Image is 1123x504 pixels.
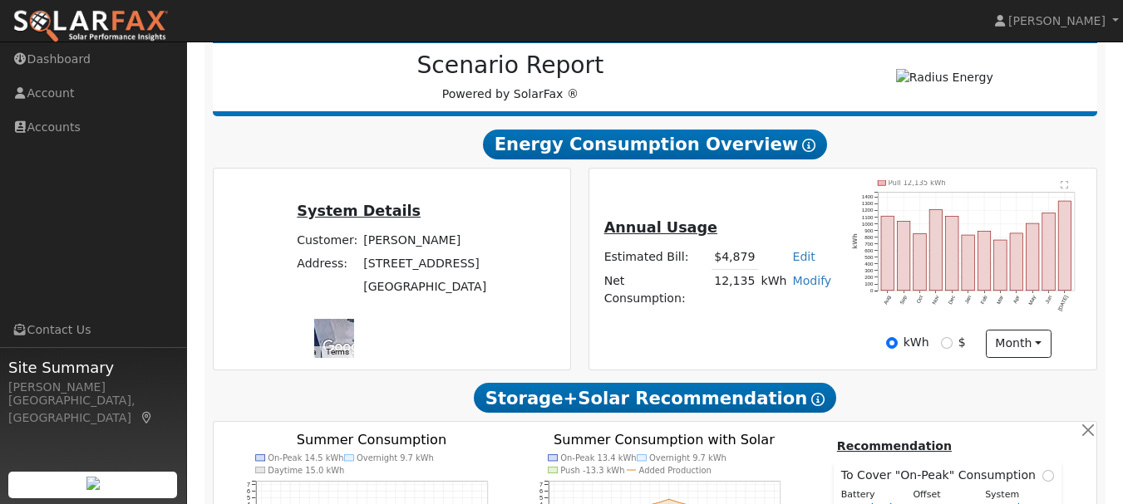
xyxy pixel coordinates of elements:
[929,210,943,291] rect: onclick=""
[539,487,543,495] text: 6
[677,502,680,504] circle: onclick=""
[962,235,975,291] rect: onclick=""
[539,481,543,488] text: 7
[914,233,927,291] rect: onclick=""
[247,487,250,495] text: 6
[811,393,825,406] i: Show Help
[1008,14,1106,27] span: [PERSON_NAME]
[247,494,250,502] text: 5
[864,267,874,273] text: 300
[897,222,910,291] rect: onclick=""
[870,287,874,293] text: 0
[601,245,712,269] td: Estimated Bill:
[8,356,178,379] span: Site Summary
[931,294,940,306] text: Nov
[1012,295,1020,305] text: Apr
[1027,223,1040,291] rect: onclick=""
[86,477,100,490] img: retrieve
[864,241,874,247] text: 700
[658,502,661,504] circle: onclick=""
[941,337,953,349] input: $
[864,281,874,286] text: 100
[560,466,624,475] text: Push -13.3 kWh
[978,232,991,291] rect: onclick=""
[8,392,178,427] div: [GEOGRAPHIC_DATA], [GEOGRAPHIC_DATA]
[862,221,874,227] text: 1000
[649,453,727,462] text: Overnight 9.7 kWh
[864,274,874,280] text: 200
[297,433,447,448] text: Summer Consumption
[793,274,832,287] a: Modify
[904,334,929,351] label: kWh
[977,488,1049,502] div: System
[361,276,490,299] td: [GEOGRAPHIC_DATA]
[864,228,874,233] text: 900
[268,453,343,462] text: On-Peak 14.5 kWh
[1027,294,1037,306] text: May
[326,347,349,356] a: Terms
[802,139,815,152] i: Show Help
[832,488,904,502] div: Battery
[864,254,874,260] text: 500
[841,467,1042,484] span: To Cover "On-Peak" Consumption
[221,51,800,103] div: Powered by SolarFax ®
[712,245,758,269] td: $4,879
[758,269,790,310] td: kWh
[1061,180,1068,188] text: 
[958,334,966,351] label: $
[357,453,434,462] text: Overnight 9.7 kWh
[864,234,874,240] text: 800
[554,433,776,448] text: Summer Consumption with Solar
[882,294,891,305] text: Aug
[268,466,344,475] text: Daytime 15.0 kWh
[1042,213,1056,291] rect: onclick=""
[899,294,908,305] text: Sep
[862,214,874,220] text: 1100
[297,203,421,219] u: System Details
[1058,201,1071,291] rect: onclick=""
[881,216,894,291] rect: onclick=""
[986,330,1052,358] button: month
[1010,233,1023,291] rect: onclick=""
[896,69,993,86] img: Radius Energy
[667,498,670,501] circle: onclick=""
[601,269,712,310] td: Net Consumption:
[915,295,924,305] text: Oct
[864,247,874,253] text: 600
[229,51,791,80] h2: Scenario Report
[140,411,155,424] a: Map
[888,179,945,187] text: Pull 12,135 kWh
[862,208,874,213] text: 1200
[318,336,373,358] a: Open this area in Google Maps (opens a new window)
[560,453,636,462] text: On-Peak 13.4 kWh
[318,336,373,358] img: Google
[995,295,1004,306] text: Mar
[639,466,712,475] text: Added Production
[361,252,490,276] td: [STREET_ADDRESS]
[604,219,717,236] u: Annual Usage
[1057,295,1069,312] text: [DATE]
[862,193,874,199] text: 1400
[361,229,490,252] td: [PERSON_NAME]
[994,240,1007,291] rect: onclick=""
[474,383,836,413] span: Storage+Solar Recommendation
[862,200,874,206] text: 1300
[793,250,815,263] a: Edit
[946,217,959,291] rect: onclick=""
[979,294,988,305] text: Feb
[963,294,973,305] text: Jan
[886,337,898,349] input: kWh
[294,229,361,252] td: Customer:
[8,379,178,396] div: [PERSON_NAME]
[12,9,169,44] img: SolarFax
[712,269,758,310] td: 12,135
[904,488,977,502] div: Offset
[539,494,543,502] text: 5
[483,130,827,159] span: Energy Consumption Overview
[294,252,361,276] td: Address:
[851,233,859,249] text: kWh
[837,439,952,453] u: Recommendation
[1044,294,1053,305] text: Jun
[247,481,250,488] text: 7
[947,295,956,306] text: Dec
